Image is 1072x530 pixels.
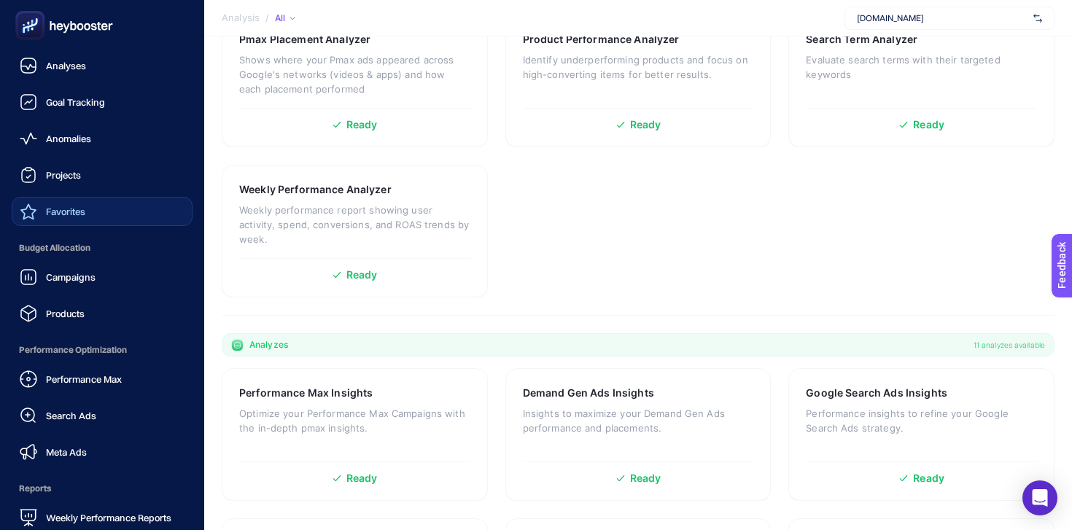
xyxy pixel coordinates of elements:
a: Google Search Ads InsightsPerformance insights to refine your Google Search Ads strategy.Ready [788,368,1054,501]
p: Shows where your Pmax ads appeared across Google's networks (videos & apps) and how each placemen... [239,52,470,96]
h3: Search Term Analyzer [806,32,917,47]
span: Ready [913,120,944,130]
h3: Product Performance Analyzer [523,32,680,47]
a: Product Performance AnalyzerIdentify underperforming products and focus on high-converting items ... [505,15,772,147]
span: Ready [913,473,944,483]
a: Performance Max InsightsOptimize your Performance Max Campaigns with the in-depth pmax insights.R... [222,368,488,501]
p: Optimize your Performance Max Campaigns with the in-depth pmax insights. [239,406,470,435]
span: 11 analyzes available [974,339,1045,351]
span: Performance Optimization [12,335,193,365]
p: Identify underperforming products and focus on high-converting items for better results. [523,52,754,82]
span: Search Ads [46,410,96,421]
span: Ready [630,473,661,483]
a: Meta Ads [12,437,193,467]
a: Search Ads [12,401,193,430]
span: Ready [346,473,378,483]
a: Pmax Placement AnalyzerShows where your Pmax ads appeared across Google's networks (videos & apps... [222,15,488,147]
a: Goal Tracking [12,87,193,117]
span: Ready [346,120,378,130]
span: Analyzes [249,339,288,351]
span: Ready [630,120,661,130]
a: Favorites [12,197,193,226]
span: / [265,12,269,23]
span: Goal Tracking [46,96,105,108]
span: Anomalies [46,133,91,144]
h3: Pmax Placement Analyzer [239,32,370,47]
a: Products [12,299,193,328]
p: Insights to maximize your Demand Gen Ads performance and placements. [523,406,754,435]
span: Budget Allocation [12,233,193,262]
span: Analysis [222,12,260,24]
span: Products [46,308,85,319]
img: svg%3e [1033,11,1042,26]
p: Evaluate search terms with their targeted keywords [806,52,1037,82]
a: Performance Max [12,365,193,394]
span: Projects [46,169,81,181]
span: Ready [346,270,378,280]
a: Analyses [12,51,193,80]
a: Projects [12,160,193,190]
a: Weekly Performance AnalyzerWeekly performance report showing user activity, spend, conversions, a... [222,165,488,297]
span: Campaigns [46,271,96,283]
h3: Performance Max Insights [239,386,373,400]
a: Anomalies [12,124,193,153]
span: Favorites [46,206,85,217]
span: [DOMAIN_NAME] [857,12,1028,24]
h3: Weekly Performance Analyzer [239,182,392,197]
span: Weekly Performance Reports [46,512,171,523]
a: Search Term AnalyzerEvaluate search terms with their targeted keywordsReady [788,15,1054,147]
span: Reports [12,474,193,503]
span: Performance Max [46,373,122,385]
a: Campaigns [12,262,193,292]
h3: Demand Gen Ads Insights [523,386,654,400]
span: Feedback [9,4,55,16]
p: Performance insights to refine your Google Search Ads strategy. [806,406,1037,435]
span: Analyses [46,60,86,71]
p: Weekly performance report showing user activity, spend, conversions, and ROAS trends by week. [239,203,470,246]
span: Meta Ads [46,446,87,458]
div: All [275,12,295,24]
h3: Google Search Ads Insights [806,386,947,400]
a: Demand Gen Ads InsightsInsights to maximize your Demand Gen Ads performance and placements.Ready [505,368,772,501]
div: Open Intercom Messenger [1022,480,1057,515]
